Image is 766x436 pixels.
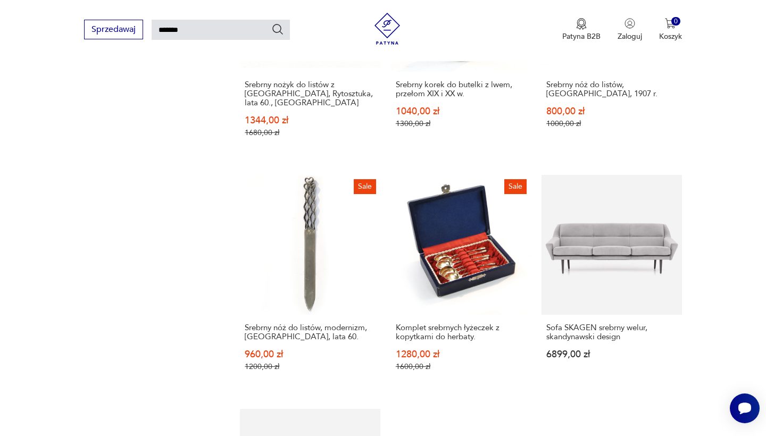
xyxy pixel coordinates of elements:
h3: Srebrny nóż do listów, modernizm, [GEOGRAPHIC_DATA], lata 60. [245,323,375,341]
a: SaleSrebrny nóż do listów, modernizm, Warszawa, lata 60.Srebrny nóż do listów, modernizm, [GEOGRA... [240,175,380,392]
iframe: Smartsupp widget button [730,393,760,423]
button: Zaloguj [618,18,642,41]
p: 1300,00 zł [396,119,526,128]
p: 800,00 zł [546,107,677,116]
p: 1680,00 zł [245,128,375,137]
p: Koszyk [659,31,682,41]
p: 6899,00 zł [546,350,677,359]
p: 1040,00 zł [396,107,526,116]
img: Ikona medalu [576,18,587,30]
p: 1600,00 zł [396,362,526,371]
p: Zaloguj [618,31,642,41]
a: SaleKomplet srebrnych łyżeczek z kopytkami do herbaty.Komplet srebrnych łyżeczek z kopytkami do h... [391,175,531,392]
a: Ikona medaluPatyna B2B [562,18,601,41]
p: 960,00 zł [245,350,375,359]
h3: Komplet srebrnych łyżeczek z kopytkami do herbaty. [396,323,526,341]
div: 0 [671,17,680,26]
img: Patyna - sklep z meblami i dekoracjami vintage [371,13,403,45]
h3: Srebrny nóż do listów, [GEOGRAPHIC_DATA], 1907 r. [546,80,677,98]
h3: Srebrny korek do butelki z lwem, przełom XIX i XX w. [396,80,526,98]
button: Patyna B2B [562,18,601,41]
p: Patyna B2B [562,31,601,41]
button: 0Koszyk [659,18,682,41]
button: Sprzedawaj [84,20,143,39]
img: Ikona koszyka [665,18,676,29]
button: Szukaj [271,23,284,36]
img: Ikonka użytkownika [625,18,635,29]
p: 1280,00 zł [396,350,526,359]
p: 1200,00 zł [245,362,375,371]
a: Sofa SKAGEN srebrny welur, skandynawski designSofa SKAGEN srebrny welur, skandynawski design6899,... [542,175,681,392]
p: 1344,00 zł [245,116,375,125]
a: Sprzedawaj [84,27,143,34]
h3: Sofa SKAGEN srebrny welur, skandynawski design [546,323,677,341]
h3: Srebrny nożyk do listów z [GEOGRAPHIC_DATA], Rytosztuka, lata 60., [GEOGRAPHIC_DATA] [245,80,375,107]
p: 1000,00 zł [546,119,677,128]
